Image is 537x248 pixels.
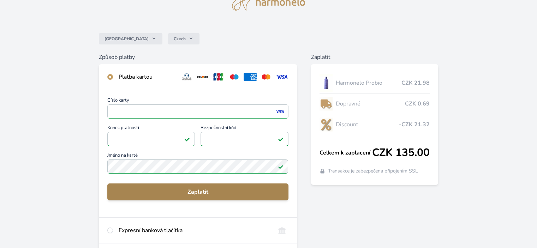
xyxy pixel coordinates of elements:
[278,164,284,169] img: Platné pole
[335,79,401,87] span: Harmonelo Probio
[335,99,405,108] span: Dopravné
[204,134,285,144] iframe: Iframe pro bezpečnostní kód
[107,183,288,200] button: Zaplatit
[184,136,190,142] img: Platné pole
[401,79,430,87] span: CZK 21.98
[372,146,430,159] span: CZK 135.00
[119,226,269,235] div: Expresní banková tlačítka
[328,168,418,175] span: Transakce je zabezpečena připojením SSL
[107,98,288,104] span: Číslo karty
[405,99,430,108] span: CZK 0.69
[228,73,241,81] img: maestro.svg
[107,153,288,159] span: Jméno na kartě
[399,120,430,129] span: -CZK 21.32
[111,134,192,144] iframe: Iframe pro datum vypršení platnosti
[244,73,257,81] img: amex.svg
[201,126,288,132] span: Bezpečnostní kód
[107,159,288,174] input: Jméno na kartěPlatné pole
[259,73,273,81] img: mc.svg
[174,36,186,42] span: Czech
[320,74,333,92] img: CLEAN_PROBIO_se_stinem_x-lo.jpg
[107,126,195,132] span: Konec platnosti
[180,73,193,81] img: diners.svg
[168,33,199,44] button: Czech
[99,33,162,44] button: [GEOGRAPHIC_DATA]
[111,107,285,116] iframe: Iframe pro číslo karty
[119,73,174,81] div: Platba kartou
[196,73,209,81] img: discover.svg
[275,73,288,81] img: visa.svg
[278,136,284,142] img: Platné pole
[320,95,333,113] img: delivery-lo.png
[275,226,288,235] img: onlineBanking_CZ.svg
[311,53,438,61] h6: Zaplatit
[320,116,333,133] img: discount-lo.png
[99,53,297,61] h6: Způsob platby
[212,73,225,81] img: jcb.svg
[320,149,372,157] span: Celkem k zaplacení
[105,36,149,42] span: [GEOGRAPHIC_DATA]
[275,108,285,115] img: visa
[113,188,282,196] span: Zaplatit
[335,120,399,129] span: Discount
